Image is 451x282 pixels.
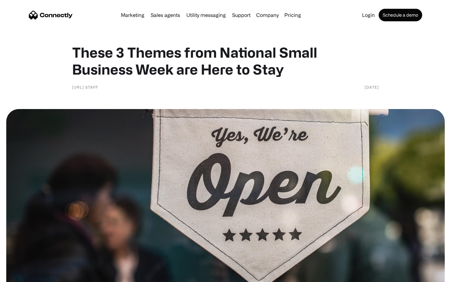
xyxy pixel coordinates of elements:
[72,84,98,90] div: [URL] Staff
[365,84,379,90] div: [DATE]
[13,271,38,280] ul: Language list
[282,13,303,18] a: Pricing
[6,271,38,280] aside: Language selected: English
[184,13,228,18] a: Utility messaging
[118,13,147,18] a: Marketing
[72,44,379,78] h1: These 3 Themes from National Small Business Week are Here to Stay
[360,13,377,18] a: Login
[379,9,422,21] a: Schedule a demo
[256,11,279,19] div: Company
[230,13,253,18] a: Support
[148,13,183,18] a: Sales agents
